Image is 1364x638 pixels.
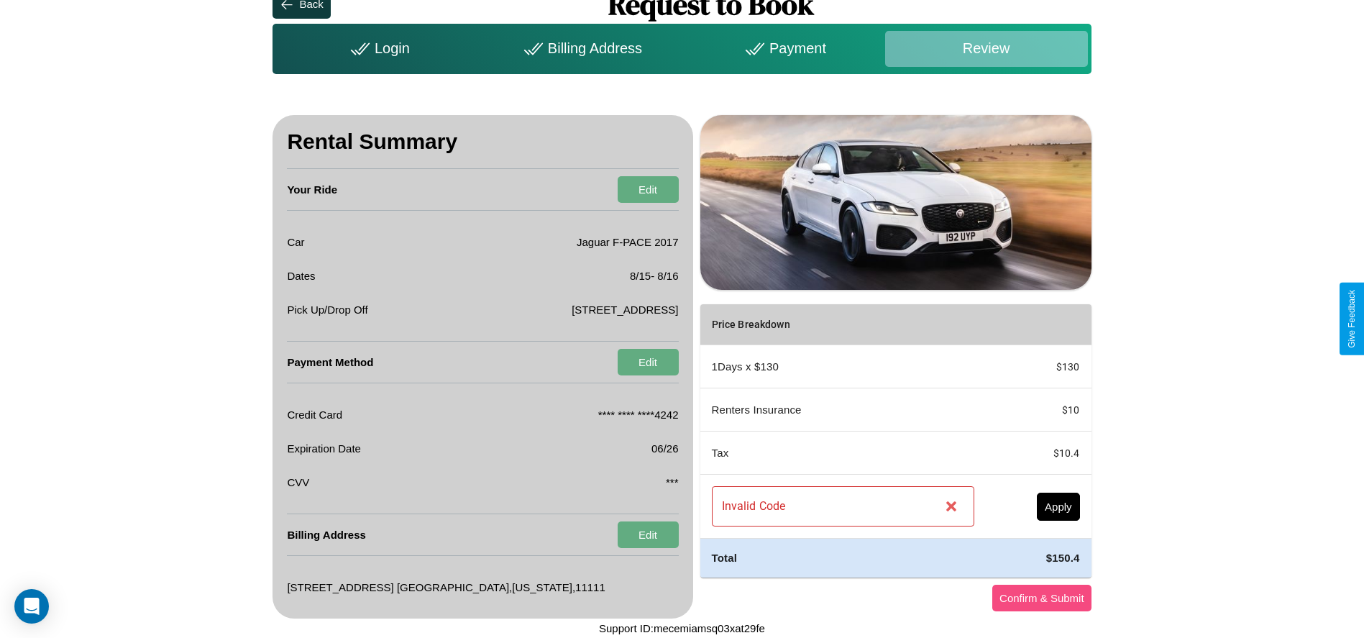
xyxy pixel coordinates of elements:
[287,473,309,492] p: CVV
[618,521,679,548] button: Edit
[287,115,678,169] h3: Rental Summary
[992,585,1091,611] button: Confirm & Submit
[276,31,479,67] div: Login
[618,349,679,375] button: Edit
[682,31,884,67] div: Payment
[700,304,986,345] th: Price Breakdown
[479,31,682,67] div: Billing Address
[287,232,304,252] p: Car
[577,232,679,252] p: Jaguar F-PACE 2017
[287,300,367,319] p: Pick Up/Drop Off
[651,439,679,458] p: 06/26
[618,176,679,203] button: Edit
[14,589,49,624] div: Open Intercom Messenger
[572,300,678,319] p: [STREET_ADDRESS]
[1347,290,1357,348] div: Give Feedback
[986,388,1091,432] td: $ 10
[1037,493,1080,521] button: Apply
[287,514,365,555] h4: Billing Address
[712,357,974,376] p: 1 Days x $ 130
[287,342,373,383] h4: Payment Method
[986,345,1091,388] td: $ 130
[712,400,974,419] p: Renters Insurance
[287,578,605,597] p: [STREET_ADDRESS] [GEOGRAPHIC_DATA] , [US_STATE] , 11111
[599,619,765,638] p: Support ID: mecemiamsq03xat29fe
[885,31,1088,67] div: Review
[700,304,1091,577] table: simple table
[712,550,974,565] h4: Total
[287,169,337,210] h4: Your Ride
[287,405,342,424] p: Credit Card
[712,443,974,462] p: Tax
[287,439,361,458] p: Expiration Date
[630,266,679,286] p: 8 / 15 - 8 / 16
[986,432,1091,475] td: $ 10.4
[287,266,315,286] p: Dates
[997,550,1080,565] h4: $ 150.4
